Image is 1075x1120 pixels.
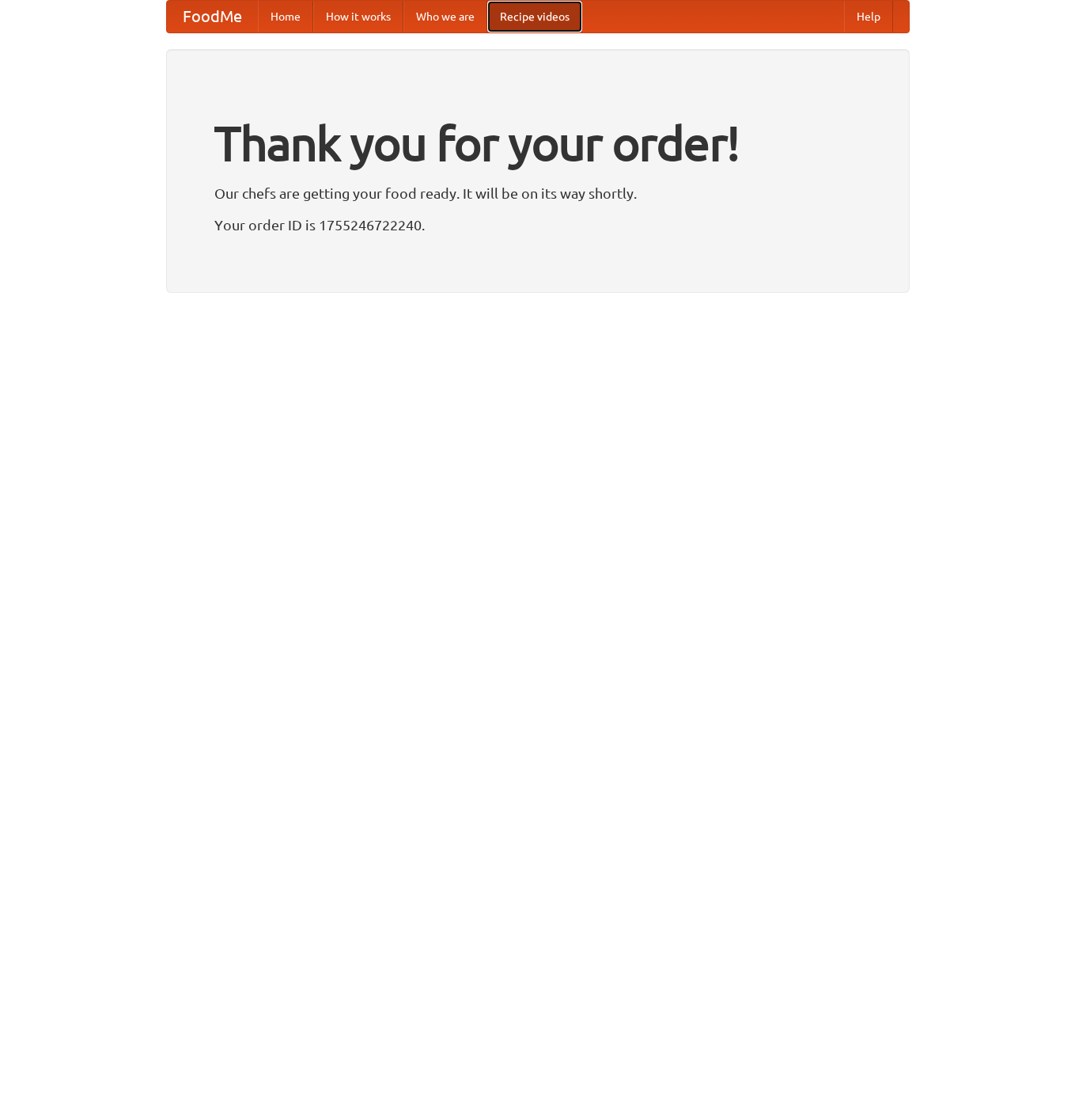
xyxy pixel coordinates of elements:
[313,1,403,32] a: How it works
[258,1,313,32] a: Home
[487,1,582,32] a: Recipe videos
[214,105,861,181] h1: Thank you for your order!
[403,1,487,32] a: Who we are
[167,1,258,32] a: FoodMe
[844,1,893,32] a: Help
[214,213,861,237] p: Your order ID is 1755246722240.
[214,181,861,205] p: Our chefs are getting your food ready. It will be on its way shortly.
